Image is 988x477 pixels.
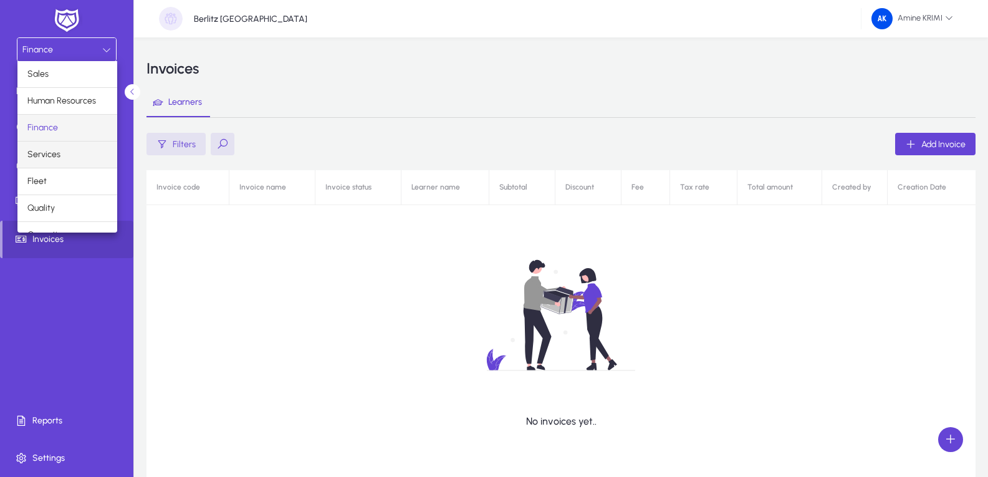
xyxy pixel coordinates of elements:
[27,67,49,82] span: Sales
[27,147,60,162] span: Services
[27,174,47,189] span: Fleet
[27,94,96,108] span: Human Resources
[27,228,71,243] span: Operations
[27,120,58,135] span: Finance
[27,201,55,216] span: Quality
